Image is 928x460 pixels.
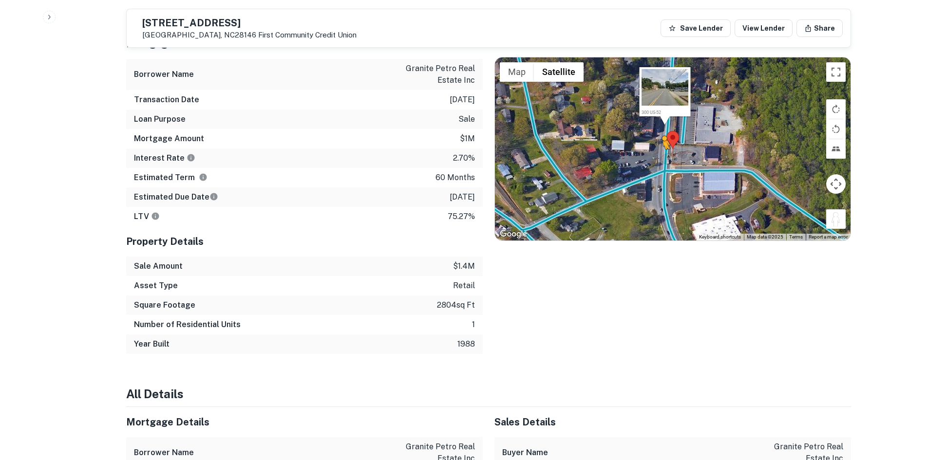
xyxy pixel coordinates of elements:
a: Report a map error [809,234,848,239]
a: View Lender [735,19,793,37]
button: Toggle fullscreen view [826,62,846,82]
h6: Buyer Name [502,447,548,459]
h5: [STREET_ADDRESS] [142,18,357,28]
h6: Mortgage Amount [134,133,204,145]
h6: Transaction Date [134,94,199,106]
svg: Estimate is based on a standard schedule for this type of loan. [209,192,218,201]
a: Open this area in Google Maps (opens a new window) [497,228,530,240]
button: Drag Pegman onto the map to open Street View [826,209,846,229]
p: [DATE] [450,191,475,203]
p: [DATE] [450,94,475,106]
p: 2804 sq ft [437,299,475,311]
button: Save Lender [661,19,731,37]
p: [GEOGRAPHIC_DATA], NC28146 [142,31,357,39]
p: $1.4m [453,260,475,272]
img: Google [497,228,530,240]
p: 60 months [436,172,475,184]
p: granite petro real estate inc [387,63,475,86]
svg: The interest rates displayed on the website are for informational purposes only and may be report... [187,153,195,162]
span: Map data ©2025 [747,234,783,239]
h6: Asset Type [134,280,178,292]
svg: Term is based on a standard schedule for this type of loan. [199,173,208,182]
p: 2.70% [453,152,475,164]
svg: LTVs displayed on the website are for informational purposes only and may be reported incorrectly... [151,212,160,221]
p: 1 [472,319,475,331]
h6: Borrower Name [134,69,194,80]
h5: Property Details [126,234,483,249]
button: Tilt map [826,139,846,159]
button: Map camera controls [826,174,846,194]
h5: Sales Details [494,415,851,429]
h6: LTV [134,211,160,222]
a: First Community Credit Union [258,31,357,39]
p: sale [458,113,475,125]
h4: All Details [126,385,851,403]
h6: Loan Purpose [134,113,186,125]
h6: Year Built [134,338,170,350]
p: retail [453,280,475,292]
button: Share [796,19,843,37]
a: Terms (opens in new tab) [789,234,803,239]
h6: Interest Rate [134,152,195,164]
iframe: Chat Widget [879,382,928,429]
p: 75.27% [448,211,475,222]
h5: Mortgage Details [126,415,483,429]
h6: Estimated Term [134,172,208,184]
button: Show street map [500,62,534,82]
h6: Square Footage [134,299,195,311]
button: Rotate map counterclockwise [826,119,846,139]
h4: Summary [126,7,851,24]
div: 300 US-52 [642,110,689,115]
h6: Number of Residential Units [134,319,241,331]
p: 1988 [457,338,475,350]
button: Rotate map clockwise [826,99,846,119]
p: $1m [460,133,475,145]
button: Show satellite imagery [534,62,584,82]
h6: Estimated Due Date [134,191,218,203]
button: Keyboard shortcuts [699,234,741,240]
h6: Borrower Name [134,447,194,459]
h6: Sale Amount [134,260,183,272]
